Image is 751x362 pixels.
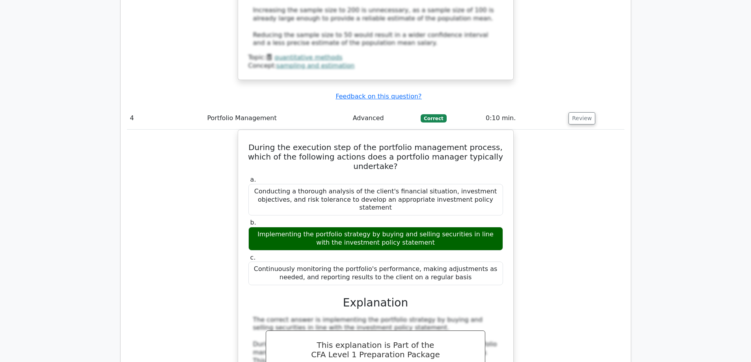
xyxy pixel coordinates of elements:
[248,227,503,251] div: Implementing the portfolio strategy by buying and selling securities in line with the investment ...
[204,107,349,130] td: Portfolio Management
[250,176,256,183] span: a.
[248,62,503,70] div: Concept:
[248,184,503,215] div: Conducting a thorough analysis of the client's financial situation, investment objectives, and ri...
[253,296,498,310] h3: Explanation
[248,54,503,62] div: Topic:
[248,143,504,171] h5: During the execution step of the portfolio management process, which of the following actions doe...
[568,112,595,124] button: Review
[250,219,256,226] span: b.
[274,54,342,61] a: quantitative methods
[483,107,565,130] td: 0:10 min.
[127,107,204,130] td: 4
[350,107,417,130] td: Advanced
[248,262,503,285] div: Continuously monitoring the portfolio's performance, making adjustments as needed, and reporting ...
[250,254,256,261] span: c.
[276,62,354,69] a: sampling and estimation
[335,93,421,100] a: Feedback on this question?
[421,114,446,122] span: Correct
